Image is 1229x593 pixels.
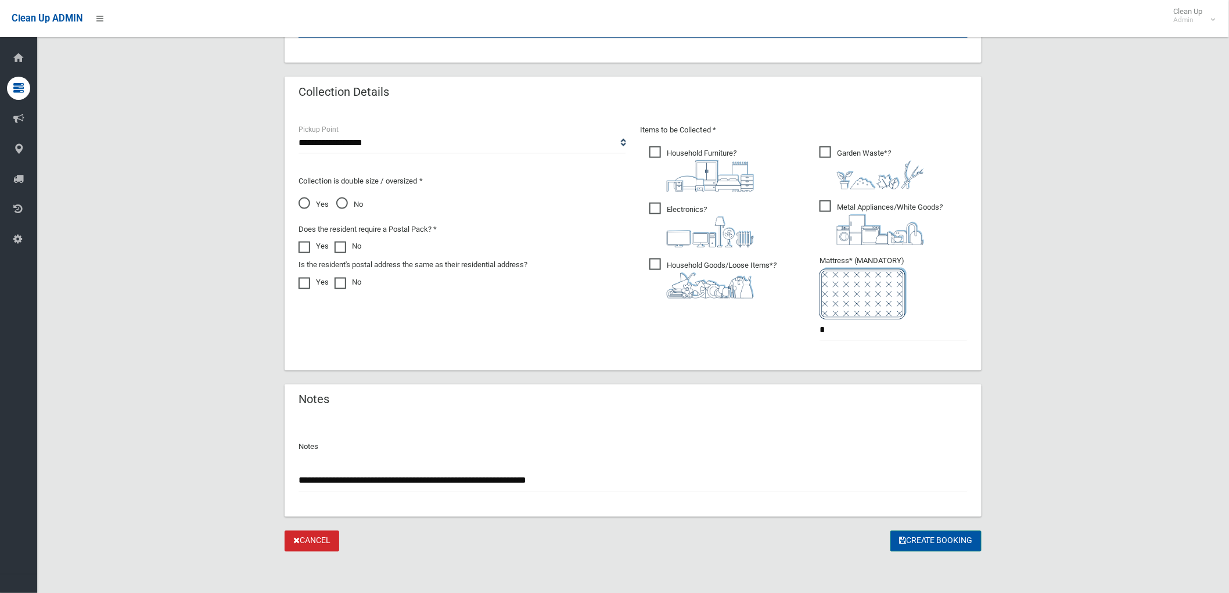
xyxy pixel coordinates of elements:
[667,160,754,192] img: aa9efdbe659d29b613fca23ba79d85cb.png
[299,197,329,211] span: Yes
[335,239,361,253] label: No
[837,149,924,189] i: ?
[649,146,754,192] span: Household Furniture
[1174,16,1203,24] small: Admin
[1168,7,1214,24] span: Clean Up
[820,256,968,319] span: Mattress* (MANDATORY)
[820,268,907,319] img: e7408bece873d2c1783593a074e5cb2f.png
[649,258,777,299] span: Household Goods/Loose Items*
[820,200,943,245] span: Metal Appliances/White Goods
[299,440,968,454] p: Notes
[299,275,329,289] label: Yes
[12,13,82,24] span: Clean Up ADMIN
[299,222,437,236] label: Does the resident require a Postal Pack? *
[299,258,527,272] label: Is the resident's postal address the same as their residential address?
[667,205,754,247] i: ?
[285,531,339,552] a: Cancel
[285,389,343,411] header: Notes
[890,531,982,552] button: Create Booking
[640,123,968,137] p: Items to be Collected *
[820,146,924,189] span: Garden Waste*
[285,81,403,103] header: Collection Details
[667,149,754,192] i: ?
[299,239,329,253] label: Yes
[336,197,363,211] span: No
[837,214,924,245] img: 36c1b0289cb1767239cdd3de9e694f19.png
[667,261,777,299] i: ?
[837,203,943,245] i: ?
[649,203,754,247] span: Electronics
[335,275,361,289] label: No
[837,160,924,189] img: 4fd8a5c772b2c999c83690221e5242e0.png
[667,217,754,247] img: 394712a680b73dbc3d2a6a3a7ffe5a07.png
[299,174,626,188] p: Collection is double size / oversized *
[667,272,754,299] img: b13cc3517677393f34c0a387616ef184.png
